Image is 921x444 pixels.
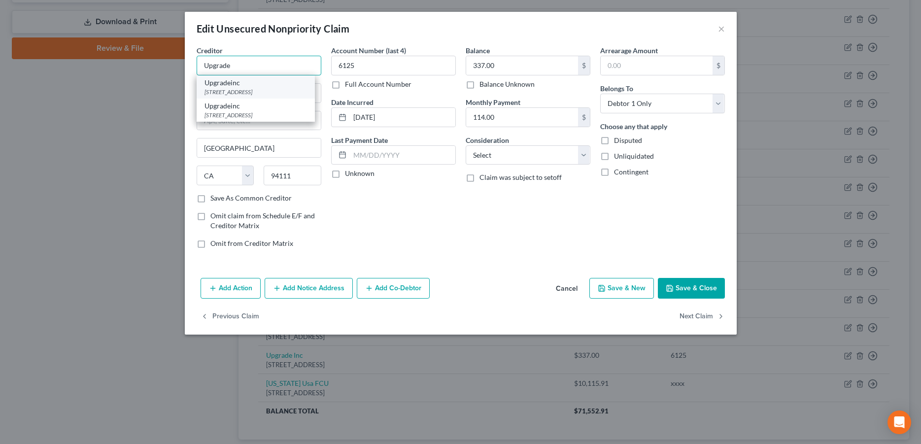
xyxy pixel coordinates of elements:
[345,79,411,89] label: Full Account Number
[601,56,713,75] input: 0.00
[680,307,725,327] button: Next Claim
[466,45,490,56] label: Balance
[713,56,724,75] div: $
[466,108,578,127] input: 0.00
[600,45,658,56] label: Arrearage Amount
[265,278,353,299] button: Add Notice Address
[600,84,633,93] span: Belongs To
[205,111,307,119] div: [STREET_ADDRESS]
[479,173,562,181] span: Claim was subject to setoff
[357,278,430,299] button: Add Co-Debtor
[614,152,654,160] span: Unliquidated
[658,278,725,299] button: Save & Close
[345,169,375,178] label: Unknown
[331,45,406,56] label: Account Number (last 4)
[197,138,321,157] input: Enter city...
[466,135,509,145] label: Consideration
[331,135,388,145] label: Last Payment Date
[205,78,307,88] div: Upgradeinc
[201,278,261,299] button: Add Action
[614,168,648,176] span: Contingent
[205,101,307,111] div: Upgradeinc
[205,88,307,96] div: [STREET_ADDRESS]
[197,56,321,75] input: Search creditor by name...
[466,56,578,75] input: 0.00
[548,279,585,299] button: Cancel
[614,136,642,144] span: Disputed
[197,22,350,35] div: Edit Unsecured Nonpriority Claim
[600,121,667,132] label: Choose any that apply
[350,108,455,127] input: MM/DD/YYYY
[331,56,456,75] input: XXXX
[331,97,374,107] label: Date Incurred
[578,108,590,127] div: $
[466,97,520,107] label: Monthly Payment
[887,410,911,434] div: Open Intercom Messenger
[264,166,321,185] input: Enter zip...
[479,79,535,89] label: Balance Unknown
[210,239,293,247] span: Omit from Creditor Matrix
[210,211,315,230] span: Omit claim from Schedule E/F and Creditor Matrix
[197,46,223,55] span: Creditor
[350,146,455,165] input: MM/DD/YYYY
[201,307,259,327] button: Previous Claim
[718,23,725,34] button: ×
[210,193,292,203] label: Save As Common Creditor
[589,278,654,299] button: Save & New
[578,56,590,75] div: $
